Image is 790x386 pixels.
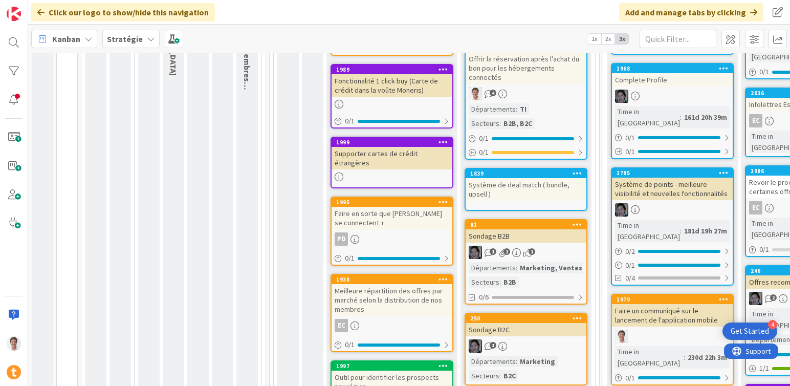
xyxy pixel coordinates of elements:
[466,146,586,159] div: 0/1
[469,262,516,273] div: Départements
[749,292,762,305] img: AA
[680,112,682,123] span: :
[759,363,769,374] span: 1 / 1
[680,225,682,237] span: :
[490,248,496,255] span: 1
[332,198,452,207] div: 1995
[466,323,586,336] div: Sondage B2C
[612,372,733,384] div: 0/1
[501,370,518,381] div: B2C
[625,133,635,143] span: 0 / 1
[345,253,355,264] span: 0 / 1
[612,145,733,158] div: 0/1
[466,169,586,201] div: 1839Système de deal match ( bundle, upsell )
[768,320,777,329] div: 4
[466,43,586,84] div: Offrir la réservation après l'achat du bon pour les hébergements connectés
[501,276,519,288] div: B2B
[617,169,733,177] div: 1785
[466,220,586,243] div: 81Sondage B2B
[332,284,452,316] div: Meilleure répartition des offres par marché selon la distribution de nos membres
[465,219,587,305] a: 81Sondage B2BAADépartements:Marketing, VentesSecteurs:B2B0/6
[612,304,733,327] div: Faire un communiqué sur le lancement de l'application mobile
[466,132,586,145] div: 0/1
[331,274,453,352] a: 1938Meilleure répartition des offres par marché selon la distribution de nos membresEC0/1
[625,260,635,271] span: 0 / 1
[612,295,733,327] div: 1970Faire un communiqué sur le lancement de l'application mobile
[331,137,453,188] a: 1999Supporter cartes de crédit étrangères
[466,178,586,201] div: Système de deal match ( bundle, upsell )
[332,74,452,97] div: Fonctionalité 1 click buy (Carte de crédit dans la voûte Moneris)
[625,246,635,257] span: 0 / 2
[611,294,734,385] a: 1970Faire un communiqué sur le lancement de l'application mobileJGTime in [GEOGRAPHIC_DATA]:230d ...
[516,262,517,273] span: :
[684,352,685,363] span: :
[517,103,529,115] div: TI
[466,52,586,84] div: Offrir la réservation après l'achat du bon pour les hébergements connectés
[336,66,452,73] div: 1989
[625,146,635,157] span: 0 / 1
[332,65,452,74] div: 1989
[722,323,777,340] div: Open Get Started checklist, remaining modules: 4
[529,248,535,255] span: 1
[615,34,629,44] span: 3x
[331,64,453,128] a: 1989Fonctionalité 1 click buy (Carte de crédit dans la voûte Moneris)0/1
[465,168,587,211] a: 1839Système de deal match ( bundle, upsell )
[501,118,535,129] div: B2B, B2C
[469,246,482,259] img: AA
[332,338,452,351] div: 0/1
[31,3,215,22] div: Click our logo to show/hide this navigation
[490,90,496,96] span: 4
[612,73,733,87] div: Complete Profile
[469,356,516,367] div: Départements
[490,342,496,349] span: 1
[612,132,733,144] div: 0/1
[612,168,733,200] div: 1785Système de points - meilleure visibilité et nouvelles fonctionnalités
[617,65,733,72] div: 1968
[469,103,516,115] div: Départements
[332,115,452,127] div: 0/1
[332,361,452,371] div: 1997
[332,319,452,332] div: EC
[685,352,730,363] div: 230d 22h 3m
[332,65,452,97] div: 1989Fonctionalité 1 click buy (Carte de crédit dans la voûte Moneris)
[332,138,452,147] div: 1999
[465,313,587,385] a: 250Sondage B2CAADépartements:MarketingSecteurs:B2C
[612,178,733,200] div: Système de points - meilleure visibilité et nouvelles fonctionnalités
[345,339,355,350] span: 0 / 1
[499,276,501,288] span: :
[336,276,452,283] div: 1938
[499,370,501,381] span: :
[749,201,762,215] div: EC
[336,362,452,370] div: 1997
[615,106,680,128] div: Time in [GEOGRAPHIC_DATA]
[21,2,47,14] span: Support
[612,245,733,258] div: 0/2
[470,170,586,177] div: 1839
[503,248,510,255] span: 1
[336,139,452,146] div: 1999
[640,30,716,48] input: Quick Filter...
[332,252,452,265] div: 0/1
[611,167,734,286] a: 1785Système de points - meilleure visibilité et nouvelles fonctionnalitésAATime in [GEOGRAPHIC_DA...
[466,87,586,100] div: JG
[470,315,586,322] div: 250
[466,314,586,336] div: 250Sondage B2C
[335,319,348,332] div: EC
[466,229,586,243] div: Sondage B2B
[466,339,586,353] div: AA
[345,116,355,126] span: 0 / 1
[332,198,452,229] div: 1995Faire en sorte que [PERSON_NAME] se connectent +
[469,339,482,353] img: AA
[612,64,733,73] div: 1968
[331,197,453,266] a: 1995Faire en sorte que [PERSON_NAME] se connectent +PD0/1
[612,330,733,343] div: JG
[612,259,733,272] div: 0/1
[332,147,452,169] div: Supporter cartes de crédit étrangères
[615,90,628,103] img: AA
[469,276,499,288] div: Secteurs
[612,203,733,217] div: AA
[770,294,777,301] span: 2
[499,118,501,129] span: :
[470,221,586,228] div: 81
[587,34,601,44] span: 1x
